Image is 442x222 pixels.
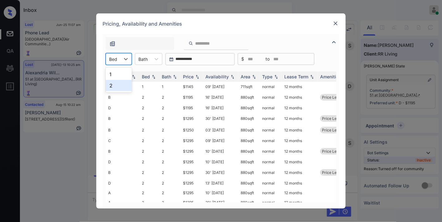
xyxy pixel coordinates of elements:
[282,167,318,178] td: 12 months
[159,198,180,207] td: 2
[238,146,260,157] td: 880 sqft
[180,124,203,136] td: $1250
[203,146,238,157] td: 10' [DATE]
[260,188,282,198] td: normal
[241,74,250,79] div: Area
[151,75,157,79] img: sorting
[260,124,282,136] td: normal
[180,198,203,207] td: $1295
[106,124,139,136] td: B
[180,188,203,198] td: $1295
[183,74,194,79] div: Price
[284,74,308,79] div: Lease Term
[180,157,203,167] td: $1295
[260,82,282,91] td: normal
[106,146,139,157] td: B
[159,167,180,178] td: 2
[203,167,238,178] td: 30' [DATE]
[266,56,270,62] span: to
[320,74,341,79] div: Amenities
[238,136,260,146] td: 880 sqft
[180,113,203,124] td: $1295
[203,124,238,136] td: 03' [DATE]
[241,56,244,62] span: $
[139,157,159,167] td: 2
[139,178,159,188] td: 2
[282,146,318,157] td: 12 months
[238,91,260,103] td: 880 sqft
[282,82,318,91] td: 12 months
[106,178,139,188] td: D
[203,82,238,91] td: 09' [DATE]
[282,124,318,136] td: 12 months
[322,149,345,154] span: Price Leader
[131,75,137,79] img: sorting
[238,188,260,198] td: 880 sqft
[330,38,338,46] img: icon-zuma
[159,124,180,136] td: 2
[203,198,238,207] td: 30' [DATE]
[180,146,203,157] td: $1295
[203,103,238,113] td: 16' [DATE]
[282,188,318,198] td: 12 months
[203,136,238,146] td: 09' [DATE]
[260,91,282,103] td: normal
[106,80,132,91] div: 2
[139,136,159,146] td: 2
[273,75,279,79] img: sorting
[172,75,178,79] img: sorting
[203,113,238,124] td: 30' [DATE]
[260,157,282,167] td: normal
[238,198,260,207] td: 880 sqft
[139,124,159,136] td: 2
[139,146,159,157] td: 2
[139,113,159,124] td: 2
[180,91,203,103] td: $1195
[238,82,260,91] td: 711 sqft
[139,188,159,198] td: 2
[262,74,272,79] div: Type
[159,113,180,124] td: 2
[238,157,260,167] td: 880 sqft
[139,91,159,103] td: 2
[109,41,116,47] img: icon-zuma
[159,91,180,103] td: 2
[205,74,229,79] div: Availability
[142,74,150,79] div: Bed
[260,146,282,157] td: normal
[203,157,238,167] td: 10' [DATE]
[96,13,346,34] div: Pricing, Availability and Amenities
[159,82,180,91] td: 1
[106,157,139,167] td: D
[322,170,345,175] span: Price Leader
[180,82,203,91] td: $1145
[159,103,180,113] td: 2
[260,113,282,124] td: normal
[238,113,260,124] td: 880 sqft
[238,124,260,136] td: 880 sqft
[159,157,180,167] td: 2
[260,198,282,207] td: normal
[106,91,139,103] td: B
[159,188,180,198] td: 2
[159,146,180,157] td: 2
[238,167,260,178] td: 880 sqft
[180,167,203,178] td: $1295
[194,75,200,79] img: sorting
[106,113,139,124] td: B
[203,91,238,103] td: 16' [DATE]
[282,178,318,188] td: 12 months
[139,198,159,207] td: 2
[162,74,171,79] div: Bath
[282,113,318,124] td: 12 months
[106,69,132,80] div: 1
[180,136,203,146] td: $1295
[282,91,318,103] td: 12 months
[203,178,238,188] td: 13' [DATE]
[238,103,260,113] td: 880 sqft
[159,178,180,188] td: 2
[203,188,238,198] td: 10' [DATE]
[106,198,139,207] td: A
[251,75,257,79] img: sorting
[333,20,339,27] img: close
